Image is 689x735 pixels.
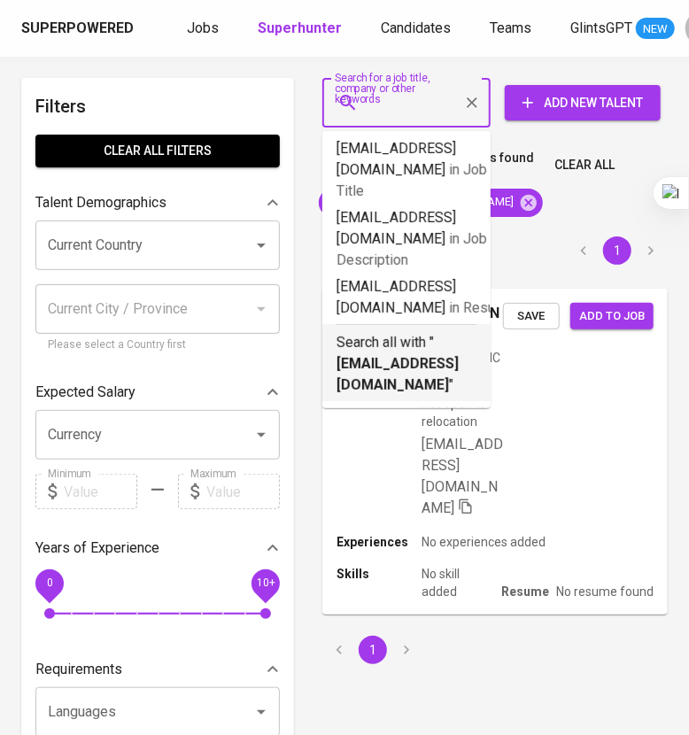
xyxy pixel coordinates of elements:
[319,194,524,211] span: [EMAIL_ADDRESS][DOMAIN_NAME]
[319,189,543,217] div: [EMAIL_ADDRESS][DOMAIN_NAME]
[422,533,546,551] p: No experiences added
[337,355,459,393] b: [EMAIL_ADDRESS][DOMAIN_NAME]
[337,332,476,396] p: Search all with " "
[381,19,451,36] span: Candidates
[422,436,503,516] span: [EMAIL_ADDRESS][DOMAIN_NAME]
[460,90,484,115] button: Clear
[636,20,675,38] span: NEW
[490,18,535,40] a: Teams
[512,306,551,327] span: Save
[322,289,668,615] a: K[PERSON_NAME][GEOGRAPHIC_DATA]Not open to relocation[EMAIL_ADDRESS][DOMAIN_NAME] SaveAdd to jobE...
[570,18,675,40] a: GlintsGPT NEW
[35,530,280,566] div: Years of Experience
[337,138,476,202] p: [EMAIL_ADDRESS][DOMAIN_NAME]
[187,18,222,40] a: Jobs
[187,19,219,36] span: Jobs
[337,276,476,319] p: [EMAIL_ADDRESS][DOMAIN_NAME]
[35,538,159,559] p: Years of Experience
[422,565,494,600] p: No skill added
[35,185,280,220] div: Talent Demographics
[249,700,274,724] button: Open
[579,306,645,327] span: Add to job
[249,422,274,447] button: Open
[501,583,549,600] p: Resume
[449,299,515,316] span: in Resume
[603,236,631,265] button: page 1
[567,236,668,265] nav: pagination navigation
[64,474,137,509] input: Value
[547,149,622,182] button: Clear All
[503,303,560,330] button: Save
[381,18,454,40] a: Candidates
[337,533,422,551] p: Experiences
[21,19,137,39] a: Superpowered
[337,565,422,583] p: Skills
[46,577,52,590] span: 0
[256,577,275,590] span: 10+
[35,192,166,213] p: Talent Demographics
[570,19,632,36] span: GlintsGPT
[422,395,503,430] p: Not open to relocation
[35,652,280,687] div: Requirements
[570,303,654,330] button: Add to job
[35,92,280,120] h6: Filters
[258,19,342,36] b: Superhunter
[322,636,423,664] nav: pagination navigation
[258,18,345,40] a: Superhunter
[50,140,266,162] span: Clear All filters
[35,382,135,403] p: Expected Salary
[556,583,654,600] p: No resume found
[249,233,274,258] button: Open
[337,207,476,271] p: [EMAIL_ADDRESS][DOMAIN_NAME]
[206,474,280,509] input: Value
[35,375,280,410] div: Expected Salary
[35,135,280,167] button: Clear All filters
[35,659,122,680] p: Requirements
[359,636,387,664] button: page 1
[490,19,531,36] span: Teams
[21,19,134,39] div: Superpowered
[519,92,646,114] span: Add New Talent
[48,337,267,354] p: Please select a Country first
[505,85,661,120] button: Add New Talent
[554,154,615,176] span: Clear All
